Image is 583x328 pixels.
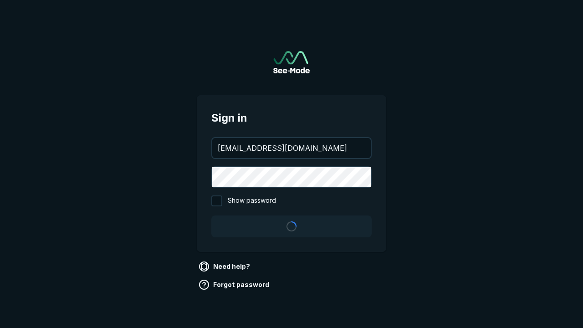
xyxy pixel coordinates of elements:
a: Go to sign in [273,51,310,73]
img: See-Mode Logo [273,51,310,73]
span: Sign in [211,110,372,126]
input: your@email.com [212,138,371,158]
a: Forgot password [197,277,273,292]
a: Need help? [197,259,254,274]
span: Show password [228,195,276,206]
